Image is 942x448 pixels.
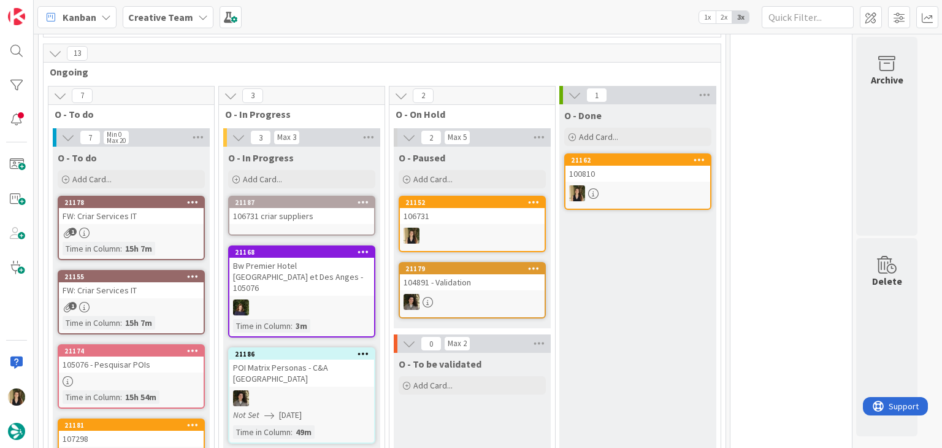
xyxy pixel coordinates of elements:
span: Add Card... [413,174,453,185]
div: Max 2 [448,341,467,347]
span: 2 [413,88,434,103]
div: 21181 [64,421,204,430]
div: 106731 [400,208,545,224]
div: MS [229,390,374,406]
span: O - Done [564,109,602,122]
input: Quick Filter... [762,6,854,28]
span: Add Card... [413,380,453,391]
b: Creative Team [128,11,193,23]
div: 104891 - Validation [400,274,545,290]
div: 21178 [64,198,204,207]
div: 106731 criar suppliers [229,208,374,224]
div: Max 20 [107,137,126,144]
div: Bw Premier Hotel [GEOGRAPHIC_DATA] et Des Anges - 105076 [229,258,374,296]
span: : [291,319,293,333]
div: Time in Column [233,319,291,333]
span: 0 [421,336,442,351]
img: SP [569,185,585,201]
span: 3x [732,11,749,23]
div: 21174 [64,347,204,355]
div: 21152 [400,197,545,208]
div: Max 3 [277,134,296,141]
a: 21162100810SP [564,153,711,210]
div: 21174 [59,346,204,357]
div: 21186 [235,350,374,358]
div: 21178FW: Criar Services IT [59,197,204,224]
div: Time in Column [233,425,291,439]
div: 21155 [59,271,204,282]
div: Time in Column [63,390,120,404]
div: 21187106731 criar suppliers [229,197,374,224]
div: 21162100810 [565,155,710,182]
div: FW: Criar Services IT [59,208,204,224]
img: MS [233,390,249,406]
span: : [291,425,293,439]
div: 15h 7m [122,242,155,255]
span: O - In Progress [228,152,294,164]
div: 21181 [59,420,204,431]
div: SP [565,185,710,201]
span: 1x [699,11,716,23]
img: Visit kanbanzone.com [8,8,25,25]
span: 1 [586,88,607,102]
i: Not Set [233,409,259,420]
div: 21152 [405,198,545,207]
span: 7 [72,88,93,103]
div: 21155FW: Criar Services IT [59,271,204,298]
div: 21162 [565,155,710,166]
a: 21174105076 - Pesquisar POIsTime in Column:15h 54m [58,344,205,409]
span: : [120,242,122,255]
div: 49m [293,425,315,439]
span: O - To do [55,108,199,120]
div: Min 0 [107,131,121,137]
img: avatar [8,423,25,440]
span: Ongoing [50,66,705,78]
span: O - In Progress [225,108,369,120]
span: 1 [69,228,77,236]
div: 21179104891 - Validation [400,263,545,290]
div: 21152106731 [400,197,545,224]
div: POI Matrix Personas - C&A [GEOGRAPHIC_DATA] [229,360,374,387]
div: 21179 [405,265,545,273]
a: 21152106731SP [399,196,546,252]
span: 13 [67,46,88,61]
div: 3m [293,319,310,333]
span: Kanban [63,10,96,25]
div: Archive [871,72,903,87]
span: 7 [80,130,101,145]
span: O - To be validated [399,358,481,370]
div: FW: Criar Services IT [59,282,204,298]
span: : [120,316,122,330]
div: 21168Bw Premier Hotel [GEOGRAPHIC_DATA] et Des Anges - 105076 [229,247,374,296]
span: : [120,390,122,404]
div: 21162 [571,156,710,164]
a: 21155FW: Criar Services ITTime in Column:15h 7m [58,270,205,334]
div: 21187 [229,197,374,208]
div: 21178 [59,197,204,208]
span: Add Card... [579,131,618,142]
div: 105076 - Pesquisar POIs [59,357,204,373]
span: 3 [250,130,271,145]
div: 21168 [229,247,374,258]
div: 15h 54m [122,390,159,404]
img: MC [233,299,249,315]
div: 21181107298 [59,420,204,447]
span: 3 [242,88,263,103]
div: 21187 [235,198,374,207]
div: 21186 [229,349,374,360]
div: Max 5 [448,134,467,141]
div: Time in Column [63,316,120,330]
div: MC [229,299,374,315]
div: Time in Column [63,242,120,255]
span: O - On Hold [396,108,540,120]
div: SP [400,228,545,244]
div: 107298 [59,431,204,447]
div: 21155 [64,272,204,281]
a: 21168Bw Premier Hotel [GEOGRAPHIC_DATA] et Des Anges - 105076MCTime in Column:3m [228,245,375,338]
span: 2 [421,130,442,145]
img: SP [8,388,25,406]
a: 21186POI Matrix Personas - C&A [GEOGRAPHIC_DATA]MSNot Set[DATE]Time in Column:49m [228,347,375,444]
span: O - Paused [399,152,445,164]
span: O - To do [58,152,97,164]
a: 21187106731 criar suppliers [228,196,375,236]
